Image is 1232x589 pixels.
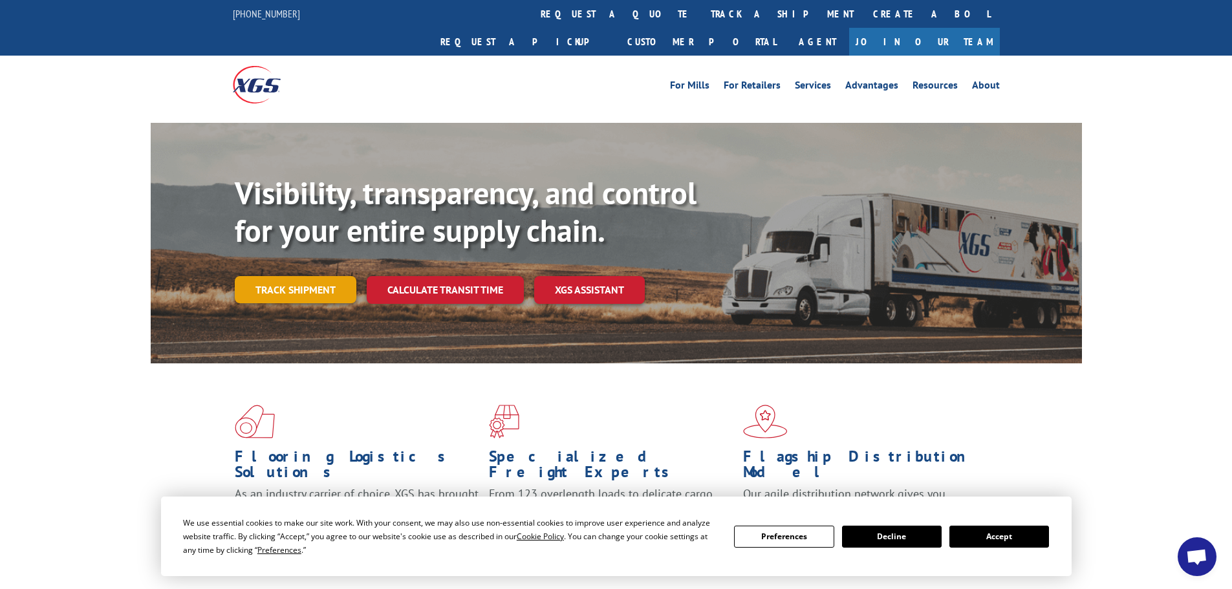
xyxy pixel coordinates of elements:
a: Services [795,80,831,94]
a: Advantages [845,80,898,94]
img: xgs-icon-flagship-distribution-model-red [743,405,788,438]
a: Open chat [1178,537,1216,576]
a: Request a pickup [431,28,618,56]
span: Preferences [257,544,301,555]
button: Preferences [734,526,834,548]
span: Our agile distribution network gives you nationwide inventory management on demand. [743,486,981,517]
div: Cookie Consent Prompt [161,497,1072,576]
div: We use essential cookies to make our site work. With your consent, we may also use non-essential ... [183,516,719,557]
img: xgs-icon-focused-on-flooring-red [489,405,519,438]
span: Cookie Policy [517,531,564,542]
h1: Specialized Freight Experts [489,449,733,486]
a: Customer Portal [618,28,786,56]
button: Decline [842,526,942,548]
a: Join Our Team [849,28,1000,56]
a: For Mills [670,80,709,94]
span: As an industry carrier of choice, XGS has brought innovation and dedication to flooring logistics... [235,486,479,532]
a: [PHONE_NUMBER] [233,7,300,20]
h1: Flagship Distribution Model [743,449,988,486]
p: From 123 overlength loads to delicate cargo, our experienced staff knows the best way to move you... [489,486,733,544]
a: Agent [786,28,849,56]
a: About [972,80,1000,94]
a: Track shipment [235,276,356,303]
a: For Retailers [724,80,781,94]
a: Calculate transit time [367,276,524,304]
button: Accept [949,526,1049,548]
b: Visibility, transparency, and control for your entire supply chain. [235,173,697,250]
a: Resources [913,80,958,94]
a: XGS ASSISTANT [534,276,645,304]
img: xgs-icon-total-supply-chain-intelligence-red [235,405,275,438]
h1: Flooring Logistics Solutions [235,449,479,486]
